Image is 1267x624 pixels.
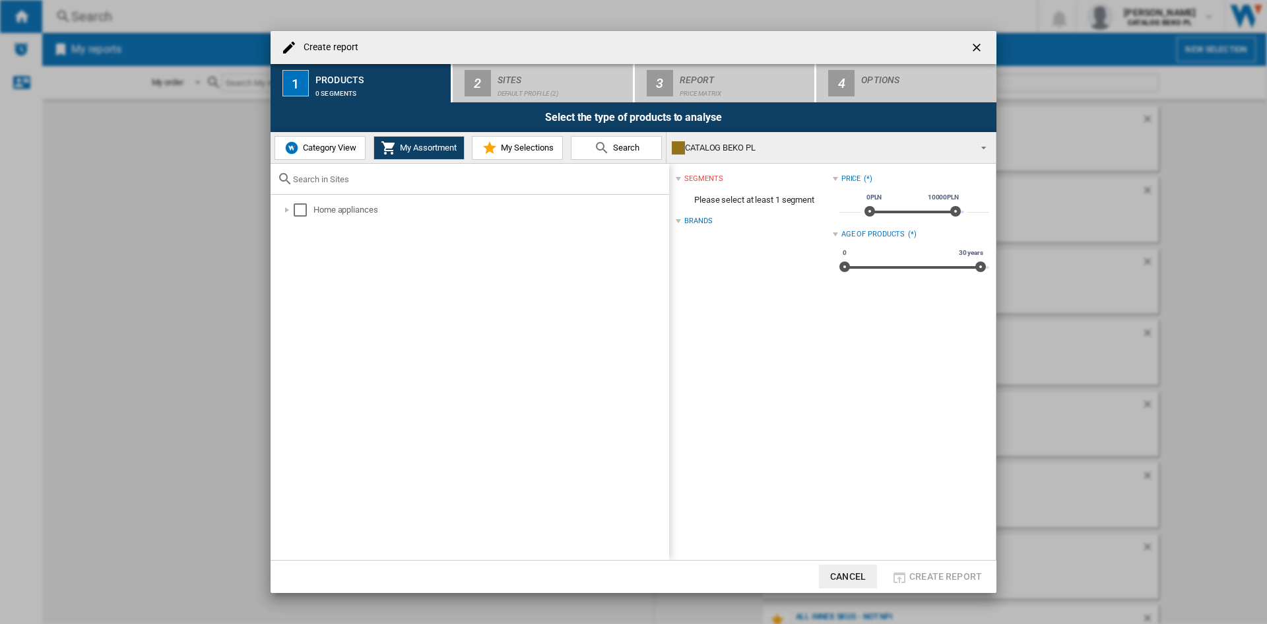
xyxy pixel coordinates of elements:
[397,143,457,153] span: My Assortment
[819,565,877,588] button: Cancel
[909,571,982,582] span: Create report
[610,143,639,153] span: Search
[300,143,356,153] span: Category View
[680,69,810,83] div: Report
[315,69,445,83] div: Products
[498,83,628,97] div: Default profile (2)
[374,136,465,160] button: My Assortment
[472,136,563,160] button: My Selections
[271,102,996,132] div: Select the type of products to analyse
[926,192,961,203] span: 10000PLN
[672,139,969,157] div: CATALOG BEKO PL
[816,64,996,102] button: 4 Options
[828,70,855,96] div: 4
[970,41,986,57] ng-md-icon: getI18NText('BUTTONS.CLOSE_DIALOG')
[684,174,723,184] div: segments
[282,70,309,96] div: 1
[284,140,300,156] img: wiser-icon-blue.png
[313,203,667,217] div: Home appliances
[453,64,634,102] button: 2 Sites Default profile (2)
[297,41,358,54] h4: Create report
[635,64,816,102] button: 3 Report Price Matrix
[841,229,905,240] div: Age of products
[680,83,810,97] div: Price Matrix
[465,70,491,96] div: 2
[841,248,849,258] span: 0
[498,69,628,83] div: Sites
[275,136,366,160] button: Category View
[647,70,673,96] div: 3
[864,192,884,203] span: 0PLN
[841,174,861,184] div: Price
[861,69,991,83] div: Options
[965,34,991,61] button: getI18NText('BUTTONS.CLOSE_DIALOG')
[315,83,445,97] div: 0 segments
[957,248,985,258] span: 30 years
[571,136,662,160] button: Search
[271,64,452,102] button: 1 Products 0 segments
[888,565,986,588] button: Create report
[684,216,712,226] div: Brands
[293,174,663,184] input: Search in Sites
[676,188,832,213] span: Please select at least 1 segment
[498,143,554,153] span: My Selections
[294,203,313,217] md-checkbox: Select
